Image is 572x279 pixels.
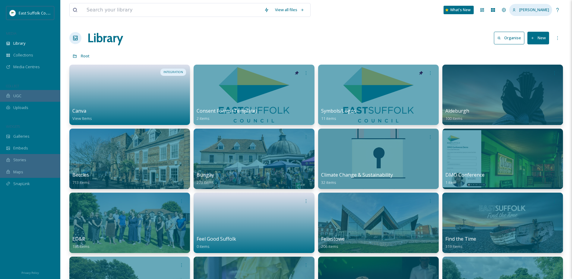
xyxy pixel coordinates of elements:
span: Privacy Policy [21,271,39,275]
span: Climate Change & Sustainability [321,172,393,178]
span: Felixstowe [321,236,345,242]
span: 206 items [321,244,338,249]
span: WIDGETS [6,124,20,129]
span: 273 items [197,180,214,185]
a: Symbols/Logos11 items [321,108,356,121]
span: 100 items [445,116,463,121]
a: Feel Good Suffolk0 items [197,236,236,249]
a: Find the Time319 items [445,236,476,249]
span: MEDIA [6,31,17,36]
button: New [527,32,549,44]
span: View Items [72,116,92,121]
span: Uploads [13,105,28,111]
span: Maps [13,169,23,175]
a: Privacy Policy [21,269,39,276]
span: 186 items [72,244,90,249]
a: INTEGRATIONCanvaView Items [69,65,190,125]
span: UGC [13,93,21,99]
span: 1 item [445,180,456,185]
span: Beccles [72,172,89,178]
span: Canva [72,107,86,114]
input: Search your library [84,3,261,17]
span: DMO Conference [445,172,485,178]
span: Find the Time [445,236,476,242]
span: Aldeburgh [445,107,469,114]
span: 319 items [445,244,463,249]
span: Symbols/Logos [321,107,356,114]
a: Climate Change & Sustainability32 items [321,172,393,185]
a: Library [87,29,123,47]
span: Galleries [13,133,30,139]
span: 2 items [197,116,210,121]
a: What's New [444,6,474,14]
span: East Suffolk Council [19,10,54,16]
span: Consent Forms (Template) [197,107,257,114]
a: Aldeburgh100 items [445,108,469,121]
span: Bungay [197,172,214,178]
a: [PERSON_NAME] [509,4,552,16]
span: Root [81,53,90,59]
span: Stories [13,157,26,163]
span: Feel Good Suffolk [197,236,236,242]
span: Collections [13,52,33,58]
span: Media Centres [13,64,40,70]
span: COLLECT [6,84,19,88]
span: 11 items [321,116,336,121]
a: DMO Conference1 item [445,172,485,185]
span: 32 items [321,180,336,185]
a: ED&R186 items [72,236,90,249]
span: Library [13,40,25,46]
span: 713 items [72,180,90,185]
a: View all files [272,4,307,16]
a: Bungay273 items [197,172,214,185]
a: Beccles713 items [72,172,90,185]
span: INTEGRATION [163,70,183,74]
a: Felixstowe206 items [321,236,345,249]
span: Embeds [13,145,28,151]
a: Organise [494,32,527,44]
a: Root [81,52,90,59]
span: SnapLink [13,181,30,187]
a: Consent Forms (Template)2 items [197,108,257,121]
span: 0 items [197,244,210,249]
span: [PERSON_NAME] [519,7,549,12]
span: ED&R [72,236,85,242]
img: ESC%20Logo.png [10,10,16,16]
button: Organise [494,32,524,44]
